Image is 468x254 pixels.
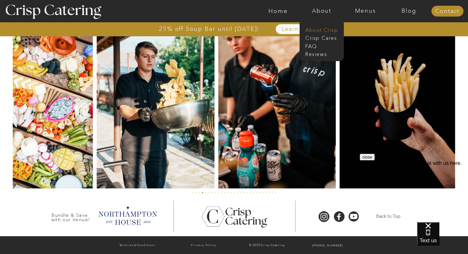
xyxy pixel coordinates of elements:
[344,8,387,14] a: Menus
[171,242,236,249] a: Privacy Policy
[305,43,337,49] a: faq
[195,192,197,193] li: Page dot 2
[105,242,169,249] a: Terms and Conditions
[136,26,283,32] a: 25% off Soup Bar until [DATE]!
[49,213,93,219] h3: Bundle & Save with our Venue!
[305,51,337,57] a: Reviews
[417,222,468,254] iframe: podium webchat widget bubble
[272,192,273,193] li: Page dot 26
[360,154,468,230] iframe: podium webchat widget prompt
[298,243,357,249] a: [PHONE_NUMBER]
[267,26,332,32] a: Learn More
[305,34,342,40] a: Crisp Cares
[192,192,194,193] li: Page dot 1
[387,8,431,14] a: Blog
[300,8,344,14] a: About
[305,26,342,32] a: About Crisp
[275,192,276,193] li: Page dot 27
[431,8,464,15] a: Contact
[256,8,300,14] a: Home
